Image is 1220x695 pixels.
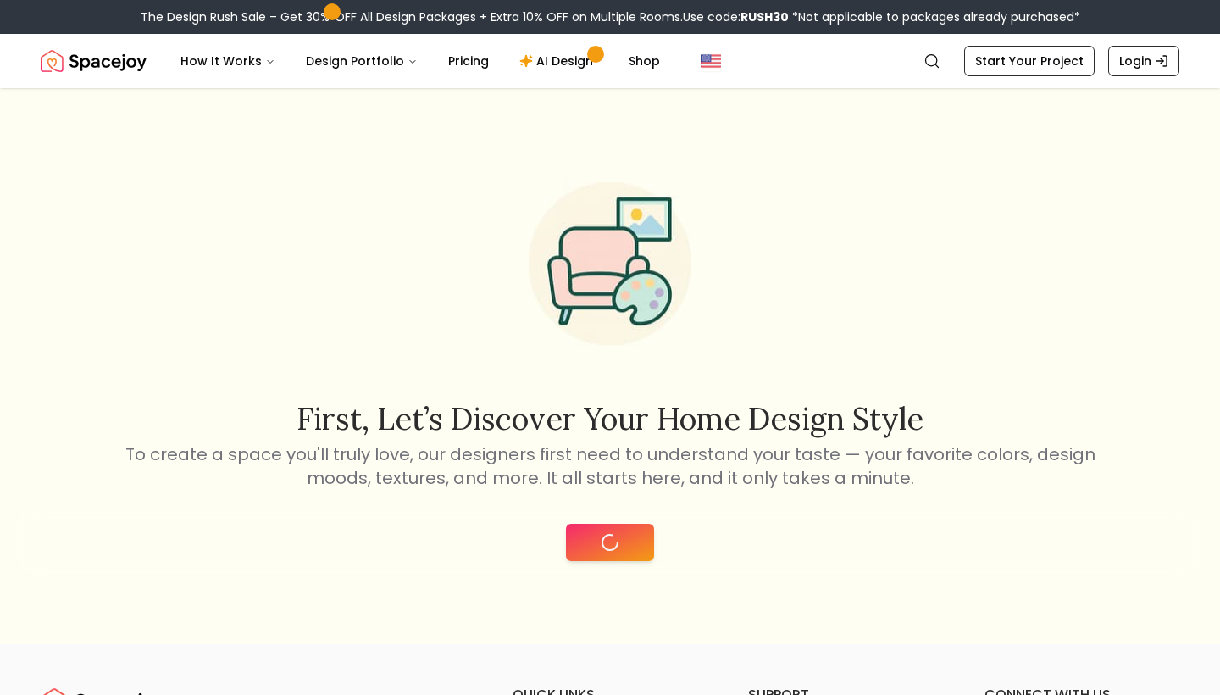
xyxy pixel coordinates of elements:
a: Login [1108,46,1179,76]
span: *Not applicable to packages already purchased* [789,8,1080,25]
button: How It Works [167,44,289,78]
h2: First, let’s discover your home design style [122,402,1098,436]
b: RUSH30 [740,8,789,25]
a: Spacejoy [41,44,147,78]
img: Start Style Quiz Illustration [502,155,718,372]
span: Use code: [683,8,789,25]
a: Pricing [435,44,502,78]
img: Spacejoy Logo [41,44,147,78]
img: United States [701,51,721,71]
a: Shop [615,44,674,78]
nav: Global [41,34,1179,88]
div: The Design Rush Sale – Get 30% OFF All Design Packages + Extra 10% OFF on Multiple Rooms. [141,8,1080,25]
p: To create a space you'll truly love, our designers first need to understand your taste — your fav... [122,442,1098,490]
nav: Main [167,44,674,78]
a: Start Your Project [964,46,1095,76]
a: AI Design [506,44,612,78]
button: Design Portfolio [292,44,431,78]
